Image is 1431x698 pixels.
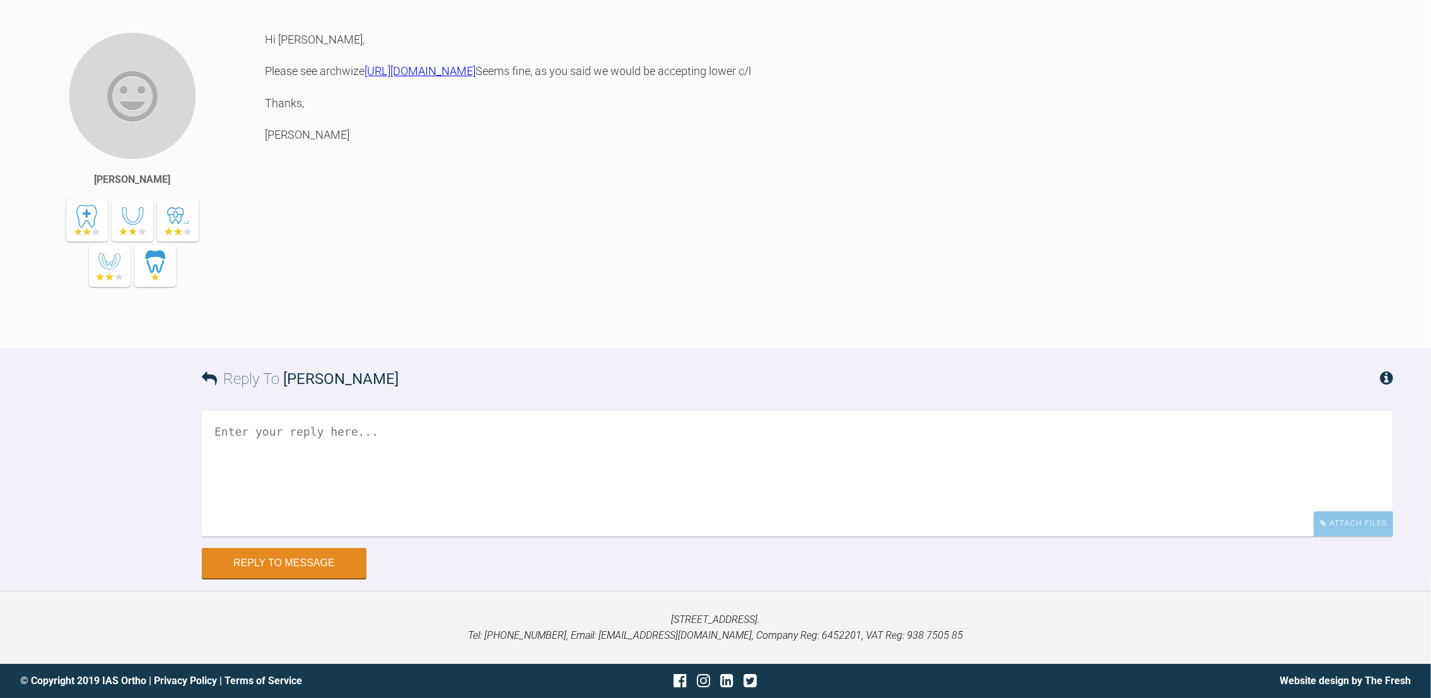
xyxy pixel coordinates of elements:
[1314,511,1393,536] div: Attach Files
[265,32,1393,329] div: Hi [PERSON_NAME], Please see archwize Seems fine, as you said we would be accepting lower c/l Tha...
[283,370,399,388] span: [PERSON_NAME]
[225,675,302,687] a: Terms of Service
[1280,675,1411,687] a: Website design by The Fresh
[202,367,399,391] h3: Reply To
[365,64,476,78] a: [URL][DOMAIN_NAME]
[154,675,217,687] a: Privacy Policy
[95,172,171,188] div: [PERSON_NAME]
[68,32,197,160] img: Neil Fearns
[202,548,366,578] button: Reply to Message
[20,612,1411,644] p: [STREET_ADDRESS]. Tel: [PHONE_NUMBER], Email: [EMAIL_ADDRESS][DOMAIN_NAME], Company Reg: 6452201,...
[20,673,484,689] div: © Copyright 2019 IAS Ortho | |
